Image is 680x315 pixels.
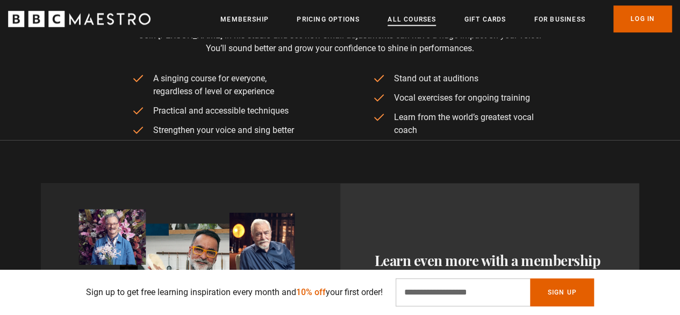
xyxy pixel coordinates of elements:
[534,14,585,25] a: For business
[220,5,672,32] nav: Primary
[375,250,605,271] h3: Learn even more with a membership
[132,72,308,98] li: A singing course for everyone, regardless of level or experience
[373,111,549,137] li: Learn from the world’s greatest vocal coach
[296,287,326,297] span: 10% off
[373,72,549,85] li: Stand out at auditions
[464,14,506,25] a: Gift Cards
[132,124,308,137] li: Strengthen your voice and sing better
[132,29,548,55] p: Join [PERSON_NAME] in his studio and see how small adjustments can have a huge impact on your voi...
[220,14,269,25] a: Membership
[297,14,360,25] a: Pricing Options
[86,286,383,299] p: Sign up to get free learning inspiration every month and your first order!
[132,104,308,117] li: Practical and accessible techniques
[373,92,549,104] li: Vocal exercises for ongoing training
[613,5,672,32] a: Log In
[8,11,151,27] svg: BBC Maestro
[530,278,593,306] button: Sign Up
[388,14,436,25] a: All Courses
